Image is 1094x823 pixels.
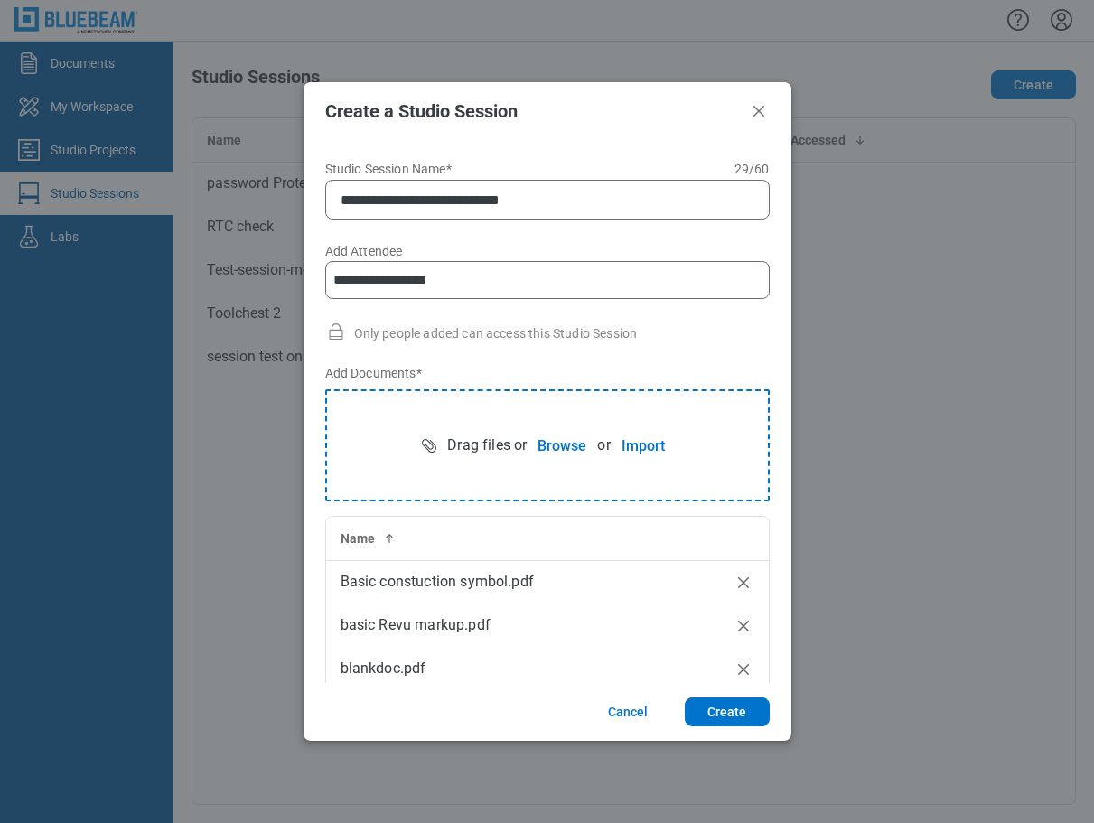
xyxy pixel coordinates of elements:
button: Close [748,100,770,122]
button: Remove [733,659,754,680]
td: Basic constuction symbol.pdf [326,560,718,603]
button: Remove [733,572,754,594]
span: Studio Session Name* [325,162,452,176]
button: Browse [527,427,597,463]
button: Cancel [586,697,670,726]
div: Only people added can access this Studio Session [325,321,770,342]
h2: Create a Studio Session [325,101,741,121]
button: Import [611,427,676,463]
span: Drag files or [447,435,527,455]
button: Remove [733,615,754,637]
button: Create [685,697,770,726]
td: blankdoc.pdf [326,647,718,690]
td: basic Revu markup.pdf [326,603,718,647]
label: Add Documents * [325,364,770,382]
div: or [597,427,675,463]
div: Name [341,529,704,547]
span: 29 / 60 [734,162,770,176]
input: Add Attendee [333,262,762,298]
label: Add Attendee [325,244,770,321]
